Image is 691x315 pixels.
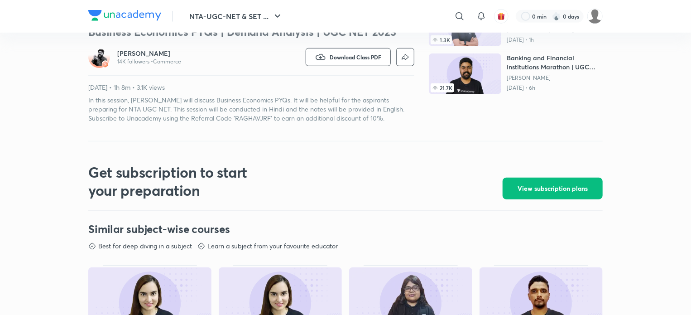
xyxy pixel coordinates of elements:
p: Learn a subject from your favourite educator [207,242,338,251]
h6: Banking and Financial Institutions Marathon | UGC NET JRF [507,53,603,72]
a: [PERSON_NAME] [117,49,181,58]
img: avatar [497,12,505,20]
img: Avatar [90,48,108,66]
a: Avatarbadge [88,46,110,68]
button: View subscription plans [503,178,603,199]
p: Best for deep diving in a subject [98,242,192,251]
span: 1.3K [431,35,452,44]
h3: Similar subject-wise courses [88,222,603,236]
a: Company Logo [88,10,161,23]
p: [DATE] • 1h 8m • 3.1K views [88,83,414,92]
a: [PERSON_NAME] [507,74,603,82]
button: NTA-UGC-NET & SET ... [184,7,288,25]
p: [DATE] • 6h [507,84,603,92]
button: Download Class PDF [306,48,391,66]
p: 14K followers • Commerce [117,58,181,65]
img: Company Logo [88,10,161,21]
img: streak [552,12,561,21]
p: [DATE] • 1h [507,36,603,44]
img: badge [102,61,108,68]
span: View subscription plans [518,184,588,193]
h2: Get subscription to start your preparation [88,163,274,199]
p: In this session, [PERSON_NAME] will discuss Business Economics PYQs. It will be helpful for the a... [88,96,414,123]
span: 21.7K [431,83,454,92]
img: TARUN [587,9,603,24]
span: Download Class PDF [330,53,381,61]
button: avatar [494,9,509,24]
